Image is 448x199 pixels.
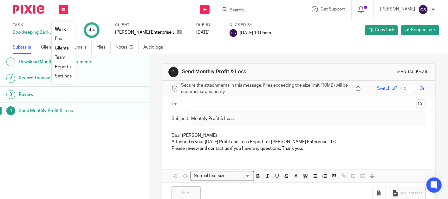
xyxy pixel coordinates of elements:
[143,41,168,54] a: Audit logs
[6,74,15,83] div: 2
[115,29,174,36] p: [PERSON_NAME] Enterprise LLC
[55,55,65,60] a: Team
[420,85,426,92] span: On
[55,36,65,41] a: Email
[182,69,312,75] h1: Send Monthly Profit & Loss
[172,101,179,107] label: To:
[411,27,436,33] span: Reopen task
[196,29,222,36] div: [DATE]
[55,65,71,69] a: Reports
[13,41,36,54] a: Subtasks
[19,106,101,116] h1: Send Monthly Profit & Loss
[192,173,227,179] span: Normal text size
[240,30,271,35] span: [DATE] 10:05am
[115,23,188,28] label: Client
[91,29,95,32] small: /4
[172,145,426,152] p: Please review and contact us if you have any questions. Thank you.
[230,23,271,28] label: Closed by
[191,171,254,181] div: Search for option
[168,67,179,77] div: 4
[55,74,72,78] a: Settings
[115,41,139,54] a: Notes (0)
[19,57,101,67] h1: Download Monthly Bank Statements
[6,106,15,115] div: 4
[230,29,237,37] img: svg%3E
[88,26,95,34] div: 4
[229,8,286,13] input: Search
[196,23,222,28] label: Due by
[172,132,426,139] p: Dear [PERSON_NAME]
[377,85,397,92] span: Switch off
[416,99,426,109] button: Cc
[55,27,66,32] a: Work
[13,5,44,14] img: Pixie
[19,90,101,99] h1: Review
[401,25,439,35] a: Reopen task
[181,82,354,95] span: Secure the attachments in this message. Files exceeding the size limit (10MB) will be secured aut...
[19,73,101,83] h1: Record Transactions
[227,173,250,179] input: Search for option
[172,116,188,122] label: Subject:
[380,6,415,12] p: [PERSON_NAME]
[321,7,345,11] span: Get Support
[13,29,76,36] div: Bookkeeping Bank Access - [PERSON_NAME]
[400,191,422,196] span: Request files
[13,23,76,28] label: Task
[6,57,15,66] div: 1
[398,70,429,75] div: Manual email
[365,25,398,35] a: Copy task
[55,46,69,50] a: Clients
[172,139,426,145] p: Attached is your [DATE] Profit and Loss Report for [PERSON_NAME] Enterprise LLC.
[375,27,394,33] span: Copy task
[74,41,92,54] a: Emails
[41,41,69,54] a: Client tasks
[6,90,15,99] div: 3
[96,41,111,54] a: Files
[418,4,428,15] img: svg%3E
